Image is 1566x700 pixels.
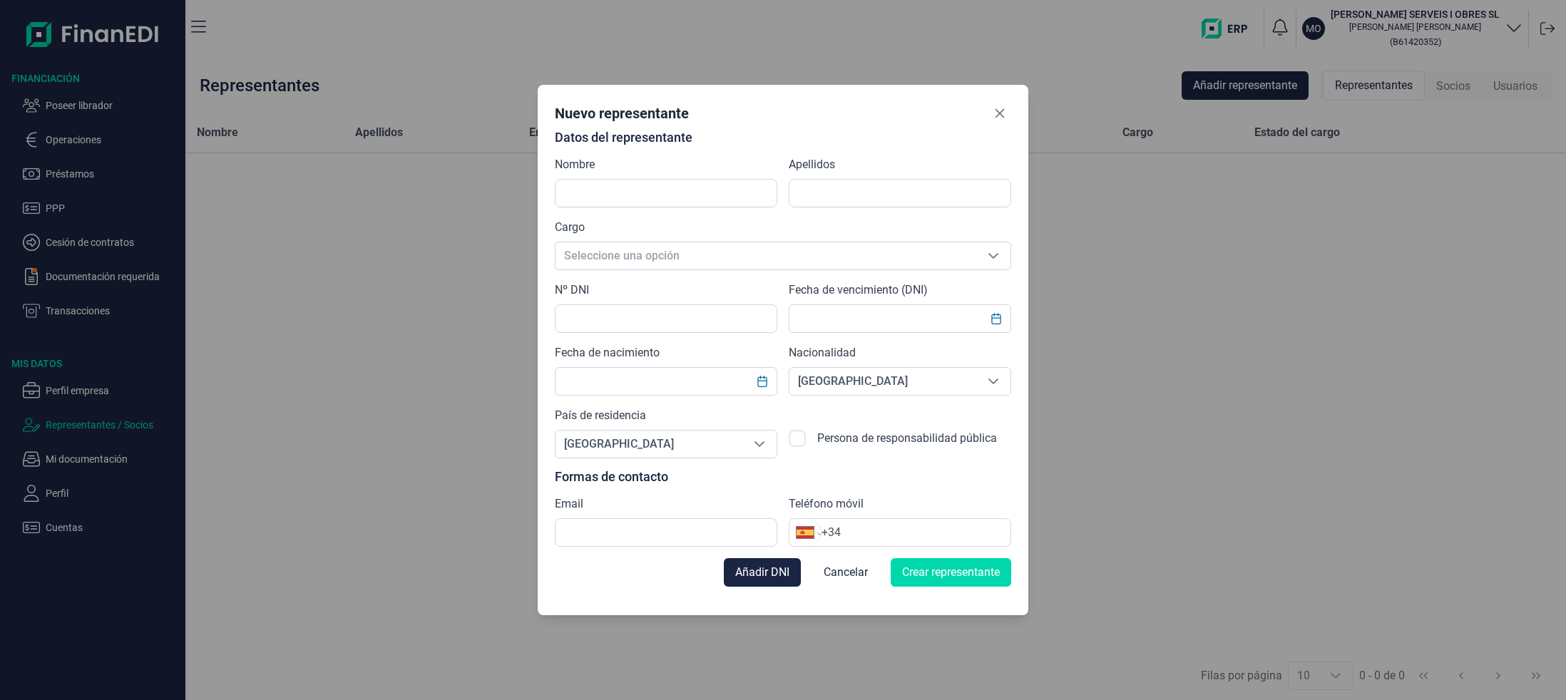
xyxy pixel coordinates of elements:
[976,368,1010,395] div: Seleccione una opción
[824,564,868,581] span: Cancelar
[976,242,1010,269] div: Seleccione una opción
[891,558,1011,587] button: Crear representante
[555,344,660,361] label: Fecha de nacimiento
[735,564,789,581] span: Añadir DNI
[749,369,776,394] button: Choose Date
[789,368,976,395] span: [GEOGRAPHIC_DATA]
[555,130,1011,145] p: Datos del representante
[555,103,689,123] div: Nuevo representante
[724,558,801,587] button: Añadir DNI
[555,407,646,424] label: País de residencia
[555,495,583,513] label: Email
[789,156,835,173] label: Apellidos
[555,282,589,299] label: Nº DNI
[556,431,742,458] span: [GEOGRAPHIC_DATA]
[555,219,585,236] label: Cargo
[555,156,595,173] label: Nombre
[812,558,879,587] button: Cancelar
[742,431,777,458] div: Seleccione una opción
[555,470,1011,484] p: Formas de contacto
[817,430,997,458] label: Persona de responsabilidad pública
[789,344,856,361] label: Nacionalidad
[988,102,1011,125] button: Close
[983,306,1010,331] button: Choose Date
[556,242,976,269] span: Seleccione una opción
[789,495,864,513] label: Teléfono móvil
[902,564,1000,581] span: Crear representante
[789,282,928,299] label: Fecha de vencimiento (DNI)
